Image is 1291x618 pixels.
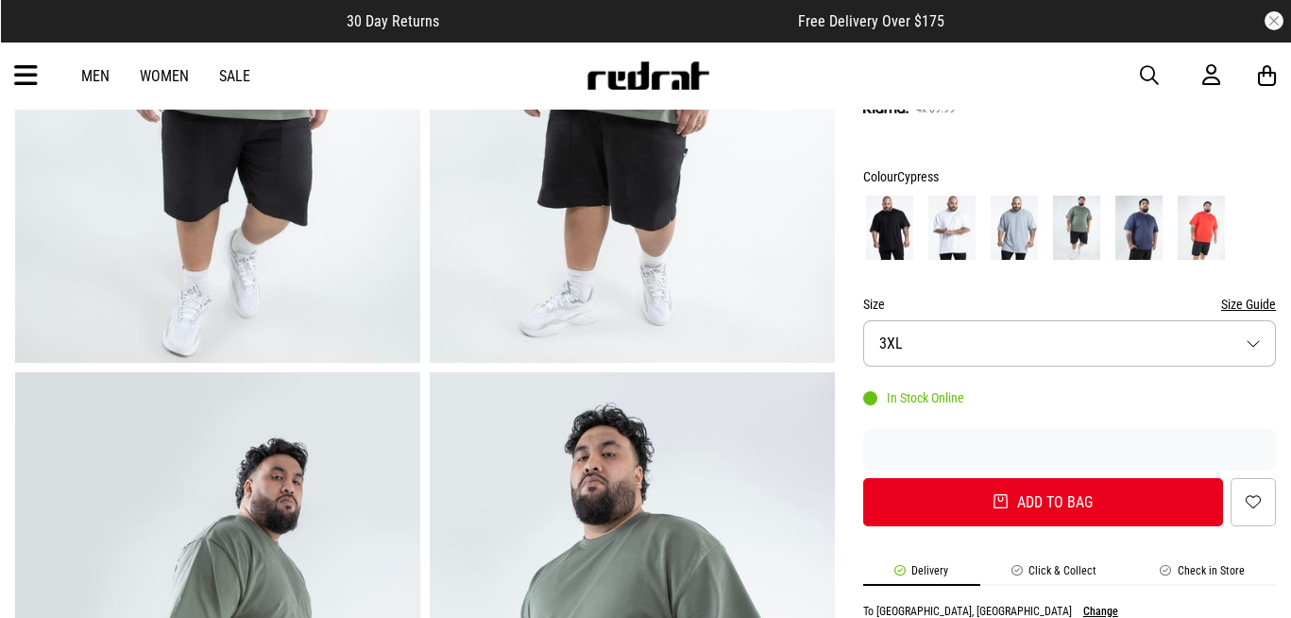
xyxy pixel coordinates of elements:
[863,440,1276,459] iframe: Customer reviews powered by Trustpilot
[897,169,939,184] span: Cypress
[140,67,189,85] a: Women
[863,320,1276,367] button: 3XL
[863,293,1276,316] div: Size
[1178,196,1225,260] img: Red
[863,165,1276,188] div: Colour
[980,564,1129,586] li: Click & Collect
[219,67,250,85] a: Sale
[1115,196,1163,260] img: Midnight Blue
[15,8,72,64] button: Open LiveChat chat widget
[863,390,964,405] div: In Stock Online
[347,12,439,30] span: 30 Day Returns
[863,478,1223,526] button: Add to bag
[866,196,913,260] img: Black
[991,196,1038,260] img: Grey Marle
[863,605,1072,618] p: To [GEOGRAPHIC_DATA], [GEOGRAPHIC_DATA]
[1083,605,1118,618] button: Change
[1221,293,1276,316] button: Size Guide
[586,61,710,90] img: Redrat logo
[1053,196,1100,260] img: Cypress
[798,12,944,30] span: Free Delivery Over $175
[863,564,980,586] li: Delivery
[477,11,760,30] iframe: Customer reviews powered by Trustpilot
[1129,564,1276,586] li: Check in Store
[928,196,976,260] img: White
[81,67,110,85] a: Men
[879,335,903,352] span: 3XL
